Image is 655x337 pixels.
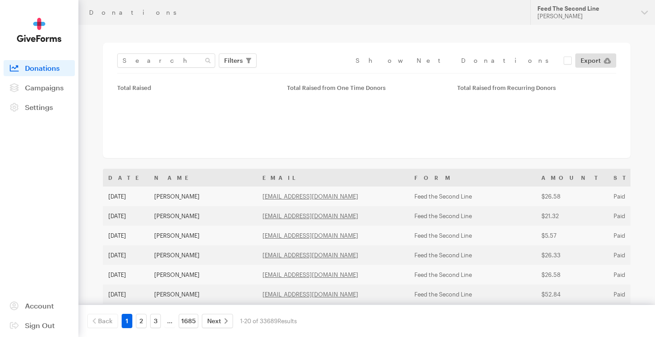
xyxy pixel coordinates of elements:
[4,80,75,96] a: Campaigns
[536,304,608,324] td: $50.00
[103,265,149,284] td: [DATE]
[4,99,75,115] a: Settings
[536,226,608,245] td: $5.57
[262,232,358,239] a: [EMAIL_ADDRESS][DOMAIN_NAME]
[537,12,634,20] div: [PERSON_NAME]
[240,314,297,328] div: 1-20 of 33689
[25,83,64,92] span: Campaigns
[409,284,536,304] td: Feed the Second Line
[457,84,616,91] div: Total Raised from Recurring Donors
[581,55,601,66] span: Export
[150,314,161,328] a: 3
[149,284,257,304] td: [PERSON_NAME]
[103,187,149,206] td: [DATE]
[536,187,608,206] td: $26.58
[536,284,608,304] td: $52.84
[409,169,536,187] th: Form
[224,55,243,66] span: Filters
[257,169,409,187] th: Email
[149,304,257,324] td: [PERSON_NAME]
[536,169,608,187] th: Amount
[409,304,536,324] td: Feed the Second Line
[4,317,75,333] a: Sign Out
[25,103,53,111] span: Settings
[103,284,149,304] td: [DATE]
[262,193,358,200] a: [EMAIL_ADDRESS][DOMAIN_NAME]
[25,64,60,72] span: Donations
[278,317,297,325] span: Results
[409,226,536,245] td: Feed the Second Line
[117,84,276,91] div: Total Raised
[4,60,75,76] a: Donations
[409,245,536,265] td: Feed the Second Line
[575,53,616,68] a: Export
[536,265,608,284] td: $26.58
[537,5,634,12] div: Feed The Second Line
[262,271,358,278] a: [EMAIL_ADDRESS][DOMAIN_NAME]
[536,206,608,226] td: $21.32
[149,265,257,284] td: [PERSON_NAME]
[25,301,54,310] span: Account
[25,321,55,329] span: Sign Out
[17,18,61,42] img: GiveForms
[149,169,257,187] th: Name
[103,226,149,245] td: [DATE]
[4,298,75,314] a: Account
[536,245,608,265] td: $26.33
[202,314,233,328] a: Next
[207,316,221,326] span: Next
[149,206,257,226] td: [PERSON_NAME]
[262,212,358,219] a: [EMAIL_ADDRESS][DOMAIN_NAME]
[409,187,536,206] td: Feed the Second Line
[262,252,358,259] a: [EMAIL_ADDRESS][DOMAIN_NAME]
[103,206,149,226] td: [DATE]
[409,265,536,284] td: Feed the Second Line
[262,291,358,298] a: [EMAIL_ADDRESS][DOMAIN_NAME]
[219,53,257,68] button: Filters
[103,169,149,187] th: Date
[179,314,198,328] a: 1685
[409,206,536,226] td: Feed the Second Line
[287,84,446,91] div: Total Raised from One Time Donors
[149,245,257,265] td: [PERSON_NAME]
[136,314,147,328] a: 2
[103,245,149,265] td: [DATE]
[103,304,149,324] td: [DATE]
[149,226,257,245] td: [PERSON_NAME]
[117,53,215,68] input: Search Name & Email
[149,187,257,206] td: [PERSON_NAME]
